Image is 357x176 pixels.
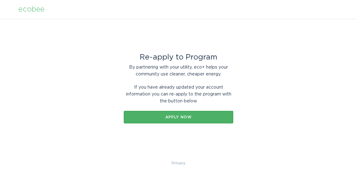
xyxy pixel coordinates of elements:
[18,6,44,13] div: ecobee
[124,111,233,123] button: Apply now
[124,84,233,105] div: If you have already updated your account information you can re-apply to the program with the but...
[127,115,230,119] div: Apply now
[124,54,233,61] div: Re-apply to Program
[124,64,233,78] div: By partnering with your utility, eco+ helps your community use cleaner, cheaper energy.
[172,160,185,167] a: Privacy Policy & Terms of Use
